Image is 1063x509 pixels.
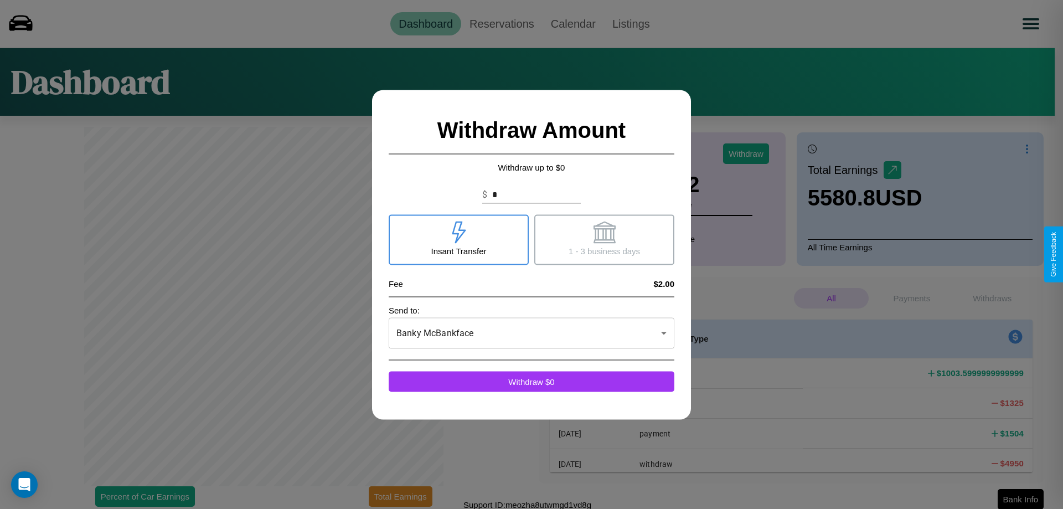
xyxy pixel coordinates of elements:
[11,471,38,498] div: Open Intercom Messenger
[1050,232,1057,277] div: Give Feedback
[389,371,674,392] button: Withdraw $0
[569,243,640,258] p: 1 - 3 business days
[389,302,674,317] p: Send to:
[431,243,486,258] p: Insant Transfer
[389,106,674,154] h2: Withdraw Amount
[389,276,403,291] p: Fee
[482,188,487,201] p: $
[653,279,674,288] h4: $2.00
[389,160,674,174] p: Withdraw up to $ 0
[389,317,674,348] div: Banky McBankface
